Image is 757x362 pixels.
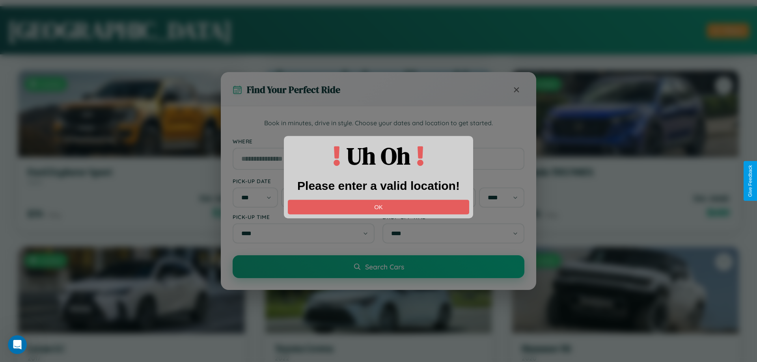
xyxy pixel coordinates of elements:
[233,213,375,220] label: Pick-up Time
[365,262,404,271] span: Search Cars
[233,118,524,128] p: Book in minutes, drive in style. Choose your dates and location to get started.
[247,83,340,96] h3: Find Your Perfect Ride
[382,178,524,184] label: Drop-off Date
[382,213,524,220] label: Drop-off Time
[233,178,375,184] label: Pick-up Date
[233,138,524,145] label: Where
